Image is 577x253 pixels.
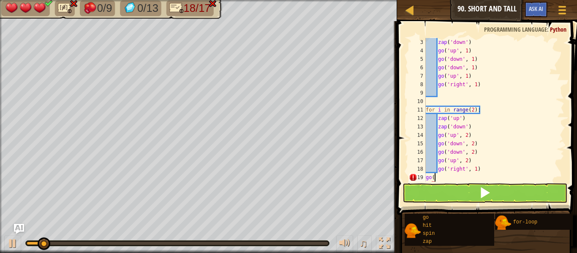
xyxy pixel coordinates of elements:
[97,2,112,14] span: 0/9
[336,236,353,253] button: Adjust volume
[359,237,367,250] span: ♫
[166,0,214,16] li: Only 13 lines of code
[547,25,550,33] span: :
[409,131,426,139] div: 14
[423,239,432,245] span: zap
[4,236,21,253] button: Ctrl + P: Play
[409,38,426,46] div: 3
[423,215,429,220] span: go
[409,182,426,190] div: 20
[55,0,75,16] li: No code problems.
[137,2,158,14] span: 0/13
[409,80,426,89] div: 8
[409,114,426,122] div: 12
[357,236,372,253] button: ♫
[409,72,426,80] div: 7
[529,5,543,13] span: Ask AI
[513,219,538,225] span: for-loop
[405,223,421,239] img: portrait.png
[80,0,115,16] li: Defeat the enemies.
[423,231,435,237] span: spin
[14,224,24,234] button: Ask AI
[409,156,426,165] div: 17
[552,2,573,22] button: Show game menu
[184,2,211,14] span: 18/17
[409,139,426,148] div: 15
[409,148,426,156] div: 16
[525,2,547,17] button: Ask AI
[403,183,567,203] button: Shift+Enter: Run current code.
[484,25,547,33] span: Programming language
[376,236,393,253] button: Toggle fullscreen
[120,0,162,16] li: Collect the gems.
[423,223,432,229] span: hit
[409,173,426,182] div: 19
[409,55,426,63] div: 5
[495,215,511,231] img: portrait.png
[409,89,426,97] div: 9
[409,122,426,131] div: 13
[550,25,566,33] span: Python
[1,0,49,16] li: Your hero must survive.
[409,63,426,72] div: 6
[409,97,426,106] div: 10
[409,46,426,55] div: 4
[409,106,426,114] div: 11
[409,165,426,173] div: 18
